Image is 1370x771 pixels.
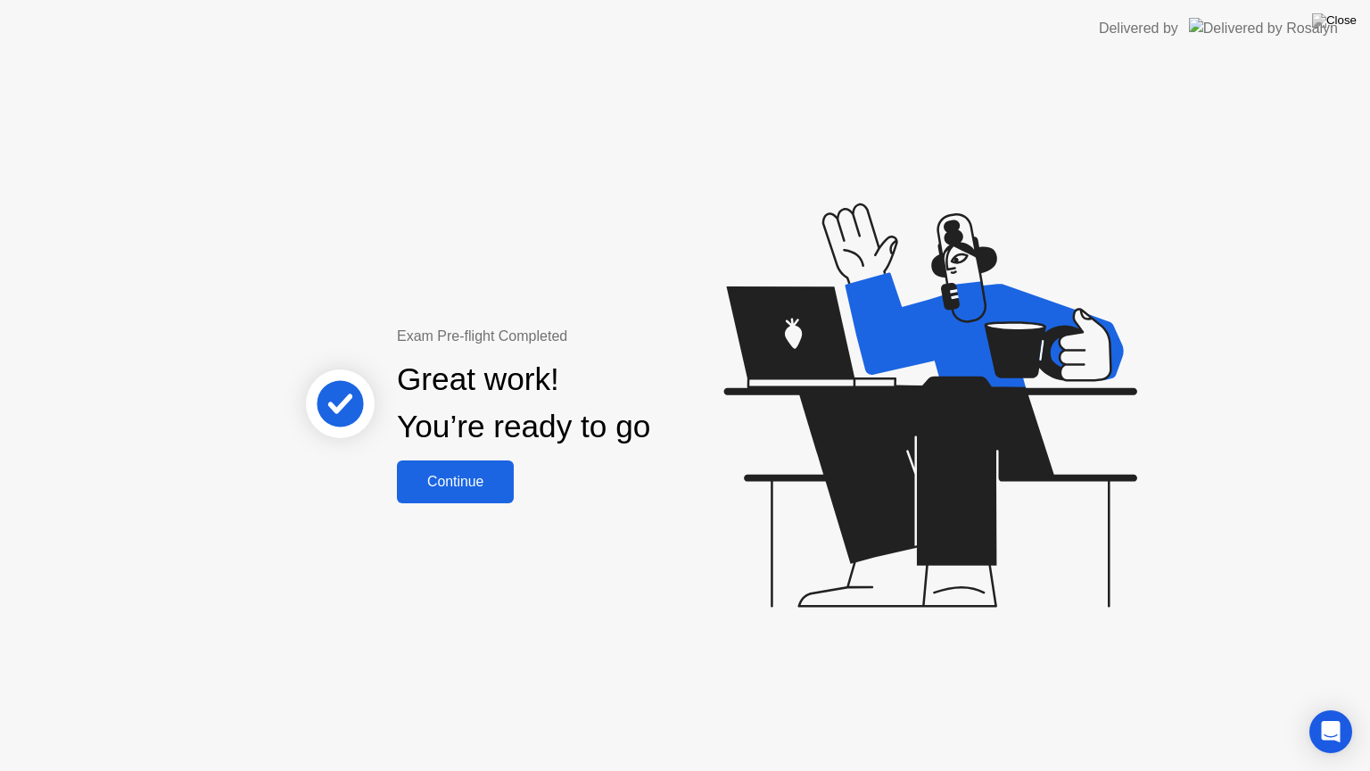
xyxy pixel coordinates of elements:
[1099,18,1178,39] div: Delivered by
[1189,18,1338,38] img: Delivered by Rosalyn
[1309,710,1352,753] div: Open Intercom Messenger
[402,474,508,490] div: Continue
[397,356,650,451] div: Great work! You’re ready to go
[397,326,765,347] div: Exam Pre-flight Completed
[397,460,514,503] button: Continue
[1312,13,1357,28] img: Close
